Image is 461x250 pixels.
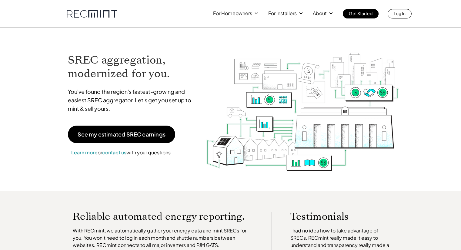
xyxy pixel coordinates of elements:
p: For Installers [268,9,297,18]
p: You've found the region's fastest-growing and easiest SREC aggregator. Let's get you set up to mi... [68,87,197,113]
a: Learn more [71,149,98,156]
p: Get Started [349,9,372,18]
p: About [313,9,327,18]
p: or with your questions [68,149,174,156]
img: RECmint value cycle [206,37,399,173]
p: Log In [394,9,406,18]
a: Log In [388,9,412,18]
p: Reliable automated energy reporting. [73,212,253,221]
h1: SREC aggregation, modernized for you. [68,53,197,81]
a: contact us [102,149,126,156]
p: See my estimated SREC earnings [78,132,165,137]
a: Get Started [343,9,379,18]
p: Testimonials [290,212,381,221]
p: For Homeowners [213,9,252,18]
a: See my estimated SREC earnings [68,126,175,143]
p: With RECmint, we automatically gather your energy data and mint SRECs for you. You won't need to ... [73,227,253,249]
